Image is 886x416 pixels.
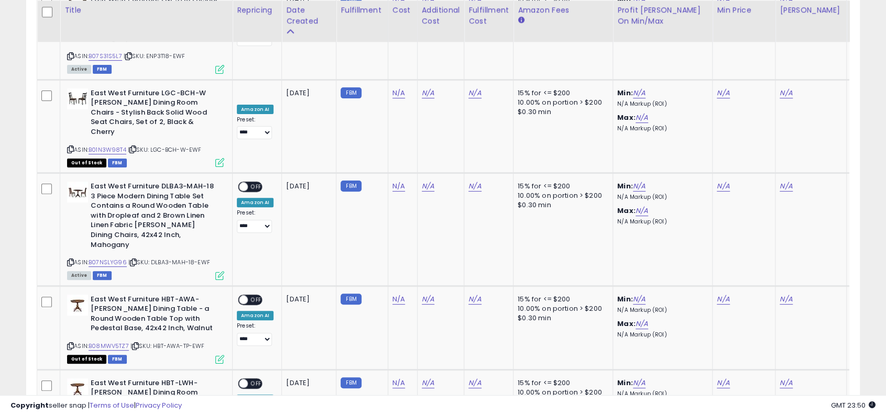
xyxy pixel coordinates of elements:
[518,295,605,304] div: 15% for <= $200
[617,218,704,226] p: N/A Markup (ROI)
[108,355,127,364] span: FBM
[633,378,646,388] a: N/A
[67,182,224,279] div: ASIN:
[90,400,134,410] a: Terms of Use
[67,271,91,280] span: All listings currently available for purchase on Amazon
[422,294,434,305] a: N/A
[392,378,405,388] a: N/A
[633,181,646,192] a: N/A
[67,182,88,203] img: 31U2q6Km9RL._SL40_.jpg
[780,294,792,305] a: N/A
[89,258,127,267] a: B07NSLYG96
[518,88,605,98] div: 15% for <= $200
[422,181,434,192] a: N/A
[286,295,328,304] div: [DATE]
[780,5,842,16] div: [PERSON_NAME]
[89,342,129,351] a: B08MWV5TZ7
[636,206,648,216] a: N/A
[10,401,182,411] div: seller snap | |
[67,355,106,364] span: All listings that are currently out of stock and unavailable for purchase on Amazon
[128,258,210,266] span: | SKU: DLBA3-MAH-18-EWF
[64,5,228,16] div: Title
[633,294,646,305] a: N/A
[617,125,704,132] p: N/A Markup (ROI)
[422,5,460,27] div: Additional Cost
[237,116,274,140] div: Preset:
[392,5,413,16] div: Cost
[518,200,605,210] div: $0.30 min
[392,294,405,305] a: N/A
[617,206,636,216] b: Max:
[636,113,648,123] a: N/A
[341,5,383,16] div: Fulfillment
[633,88,646,98] a: N/A
[89,52,122,61] a: B07S31S5L7
[237,198,274,207] div: Amazon AI
[468,88,481,98] a: N/A
[91,182,218,252] b: East West Furniture DLBA3-MAH-18 3 Piece Modern Dining Table Set Contains a Round Wooden Table wi...
[91,295,218,336] b: East West Furniture HBT-AWA-[PERSON_NAME] Dining Table - a Round Wooden Table Top with Pedestal B...
[248,183,265,192] span: OFF
[237,322,274,346] div: Preset:
[67,378,88,399] img: 31Mq1WLabmL._SL40_.jpg
[780,88,792,98] a: N/A
[468,181,481,192] a: N/A
[237,311,274,320] div: Amazon AI
[67,88,88,109] img: 318amrlBaeL._SL40_.jpg
[518,5,608,16] div: Amazon Fees
[341,294,361,305] small: FBM
[128,145,201,154] span: | SKU: LGC-BCH-W-EWF
[248,379,265,388] span: OFF
[248,295,265,304] span: OFF
[780,378,792,388] a: N/A
[518,98,605,107] div: 10.00% on portion > $200
[617,5,708,27] div: Profit [PERSON_NAME] on Min/Max
[341,181,361,192] small: FBM
[136,400,182,410] a: Privacy Policy
[286,88,328,98] div: [DATE]
[67,88,224,166] div: ASIN:
[613,1,713,42] th: The percentage added to the cost of goods (COGS) that forms the calculator for Min & Max prices.
[67,159,106,167] span: All listings that are currently out of stock and unavailable for purchase on Amazon
[286,5,332,27] div: Date Created
[341,87,361,98] small: FBM
[617,307,704,314] p: N/A Markup (ROI)
[237,105,274,114] div: Amazon AI
[636,319,648,329] a: N/A
[617,378,633,388] b: Min:
[717,5,771,16] div: Min Price
[392,181,405,192] a: N/A
[67,65,91,74] span: All listings currently available for purchase on Amazon
[518,304,605,313] div: 10.00% on portion > $200
[518,107,605,117] div: $0.30 min
[130,342,205,350] span: | SKU: HBT-AWA-TP-EWF
[617,113,636,122] b: Max:
[617,88,633,98] b: Min:
[89,145,126,154] a: B01N3W98T4
[518,16,524,25] small: Amazon Fees.
[422,378,434,388] a: N/A
[468,294,481,305] a: N/A
[93,65,112,74] span: FBM
[468,5,509,27] div: Fulfillment Cost
[67,295,224,363] div: ASIN:
[341,377,361,388] small: FBM
[717,181,729,192] a: N/A
[617,319,636,329] b: Max:
[108,159,127,167] span: FBM
[286,182,328,191] div: [DATE]
[124,52,185,60] span: | SKU: ENP3T18-EWF
[237,209,274,233] div: Preset:
[286,378,328,388] div: [DATE]
[422,88,434,98] a: N/A
[518,191,605,200] div: 10.00% on portion > $200
[518,378,605,388] div: 15% for <= $200
[617,294,633,304] b: Min:
[67,295,88,316] img: 31Mq1WLabmL._SL40_.jpg
[717,294,729,305] a: N/A
[91,88,218,140] b: East West Furniture LGC-BCH-W [PERSON_NAME] Dining Room Chairs - Stylish Back Solid Wood Seat Cha...
[617,194,704,201] p: N/A Markup (ROI)
[392,88,405,98] a: N/A
[468,378,481,388] a: N/A
[717,88,729,98] a: N/A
